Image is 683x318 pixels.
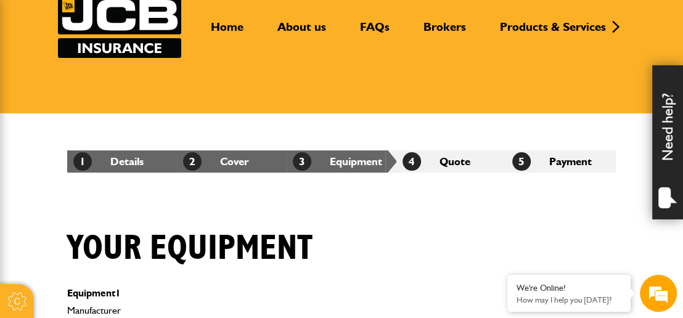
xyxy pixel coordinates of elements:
[67,288,427,298] p: Equipment
[115,287,121,299] span: 1
[183,152,202,171] span: 2
[67,306,427,316] label: Manufacturer
[512,152,531,171] span: 5
[287,150,396,173] li: Equipment
[491,20,615,44] a: Products & Services
[293,152,311,171] span: 3
[517,295,621,304] p: How may I help you today?
[506,150,616,173] li: Payment
[403,152,421,171] span: 4
[517,283,621,293] div: We're Online!
[414,20,475,44] a: Brokers
[73,152,92,171] span: 1
[183,155,249,168] a: 2Cover
[67,228,313,269] h1: Your equipment
[73,155,144,168] a: 1Details
[268,20,335,44] a: About us
[396,150,506,173] li: Quote
[351,20,399,44] a: FAQs
[652,65,683,219] div: Need help?
[202,20,253,44] a: Home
